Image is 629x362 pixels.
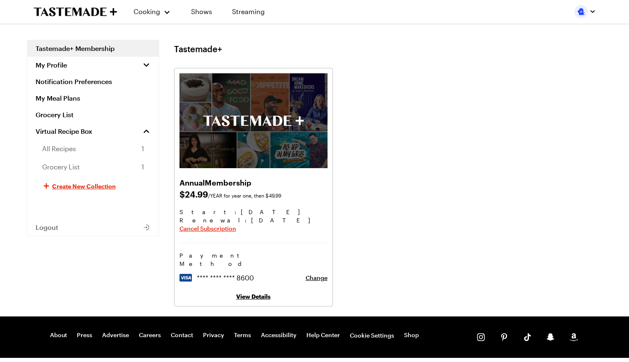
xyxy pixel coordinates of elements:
span: All Recipes [42,144,76,154]
a: Grocery List [27,106,159,123]
a: My Meal Plans [27,90,159,106]
a: Careers [139,331,161,340]
span: 1 [141,162,144,172]
a: Privacy [203,331,224,340]
h2: Annual Membership [179,176,328,188]
button: Logout [27,219,159,236]
button: Change [306,274,328,282]
a: Help Center [306,331,340,340]
a: Grocery List1 [27,158,159,176]
span: Logout [36,223,58,232]
a: Contact [171,331,193,340]
span: Renewal : [DATE] [179,216,328,224]
button: Create New Collection [27,176,159,196]
a: Terms [234,331,251,340]
button: Profile picture [574,5,596,18]
a: Press [77,331,92,340]
span: Cooking [134,7,160,15]
img: Profile picture [574,5,588,18]
button: Cooking [134,2,171,22]
span: /YEAR for year one, then $49.99 [208,193,281,198]
span: Start: [DATE] [179,208,328,216]
a: Notification Preferences [27,73,159,90]
a: To Tastemade Home Page [33,7,117,17]
a: All Recipes1 [27,140,159,158]
a: Shop [404,331,419,340]
span: Virtual Recipe Box [36,127,92,135]
a: Tastemade+ Membership [27,40,159,57]
span: $ 24.99 [179,188,328,200]
span: My Profile [36,61,67,69]
a: Virtual Recipe Box [27,123,159,140]
h1: Tastemade+ [174,44,222,54]
h3: Payment Method [179,251,328,268]
img: visa logo [179,274,192,282]
a: View Details [236,293,270,300]
button: Cancel Subscription [179,224,236,233]
span: Create New Collection [52,182,116,190]
button: My Profile [27,57,159,73]
span: 1 [141,144,144,154]
a: Accessibility [261,331,297,340]
a: Advertise [102,331,129,340]
a: About [50,331,67,340]
button: Cookie Settings [350,331,394,340]
nav: Footer [50,331,419,340]
span: Grocery List [42,162,80,172]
